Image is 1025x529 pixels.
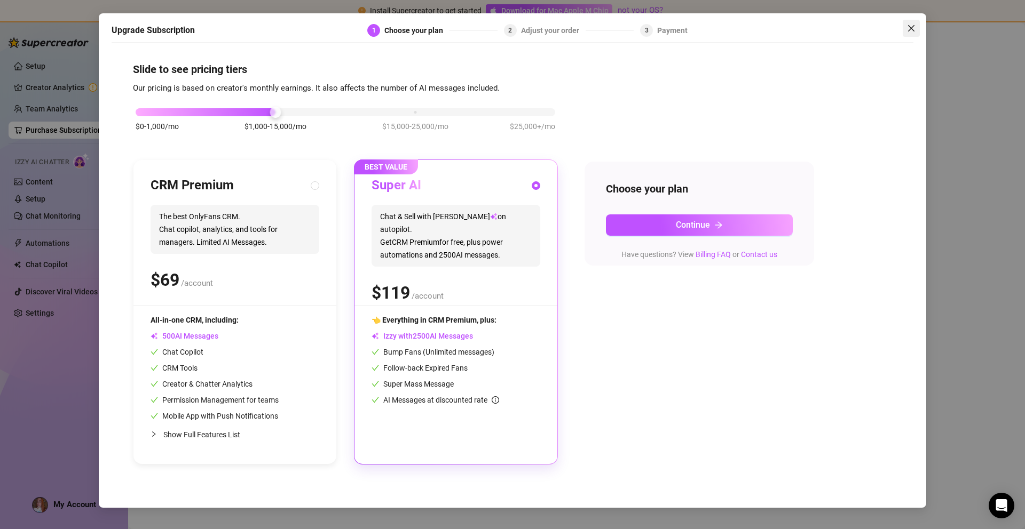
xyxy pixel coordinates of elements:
[133,62,892,77] h4: Slide to see pricing tiers
[412,291,444,301] span: /account
[372,348,494,356] span: Bump Fans (Unlimited messages)
[354,159,418,174] span: BEST VALUE
[903,20,920,37] button: Close
[151,348,158,356] span: check
[151,270,179,290] span: $
[741,250,777,259] a: Contact us
[657,24,688,37] div: Payment
[151,380,158,388] span: check
[181,278,213,288] span: /account
[112,24,195,37] h5: Upgrade Subscription
[372,332,473,340] span: Izzy with AI Messages
[510,121,555,132] span: $25,000+/mo
[151,177,234,194] h3: CRM Premium
[136,121,179,132] span: $0-1,000/mo
[151,205,319,254] span: The best OnlyFans CRM. Chat copilot, analytics, and tools for managers. Limited AI Messages.
[372,27,376,34] span: 1
[372,380,379,388] span: check
[372,380,454,388] span: Super Mass Message
[372,283,410,303] span: $
[383,396,499,404] span: AI Messages at discounted rate
[606,181,793,196] h4: Choose your plan
[151,364,158,372] span: check
[151,348,203,356] span: Chat Copilot
[645,27,649,34] span: 3
[151,316,239,324] span: All-in-one CRM, including:
[163,430,240,439] span: Show Full Features List
[372,364,379,372] span: check
[372,396,379,404] span: check
[372,316,496,324] span: 👈 Everything in CRM Premium, plus:
[907,24,916,33] span: close
[151,431,157,437] span: collapsed
[521,24,586,37] div: Adjust your order
[382,121,448,132] span: $15,000-25,000/mo
[508,27,512,34] span: 2
[621,250,777,259] span: Have questions? View or
[676,220,710,230] span: Continue
[696,250,731,259] a: Billing FAQ
[151,364,198,372] span: CRM Tools
[151,380,253,388] span: Creator & Chatter Analytics
[245,121,306,132] span: $1,000-15,000/mo
[372,177,421,194] h3: Super AI
[372,348,379,356] span: check
[151,422,319,447] div: Show Full Features List
[151,396,158,404] span: check
[606,214,793,236] button: Continuearrow-right
[372,205,540,267] span: Chat & Sell with [PERSON_NAME] on autopilot. Get CRM Premium for free, plus power automations and...
[492,396,499,404] span: info-circle
[133,83,500,93] span: Our pricing is based on creator's monthly earnings. It also affects the number of AI messages inc...
[372,364,468,372] span: Follow-back Expired Fans
[989,493,1014,518] div: Open Intercom Messenger
[151,332,218,340] span: AI Messages
[714,221,723,229] span: arrow-right
[151,396,279,404] span: Permission Management for teams
[151,412,278,420] span: Mobile App with Push Notifications
[903,24,920,33] span: Close
[151,412,158,420] span: check
[384,24,450,37] div: Choose your plan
